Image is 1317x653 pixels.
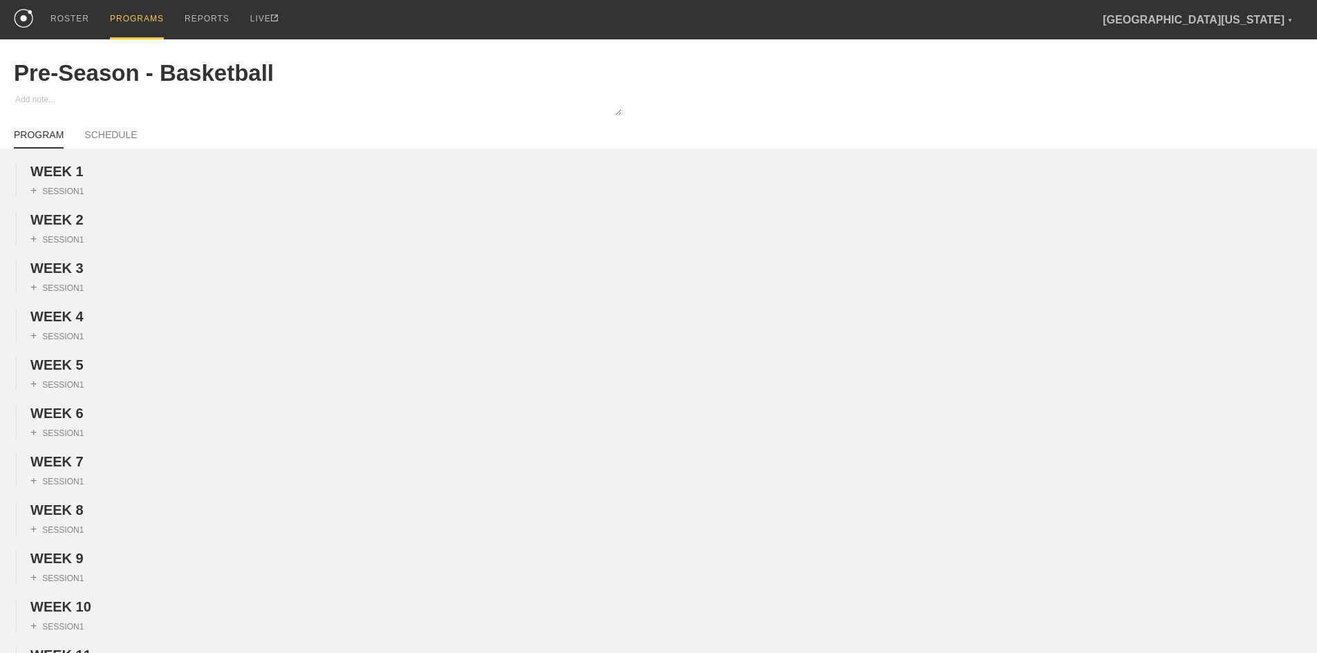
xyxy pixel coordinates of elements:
span: + [30,523,37,535]
div: SESSION 1 [30,620,84,632]
span: WEEK 6 [30,406,84,421]
span: WEEK 3 [30,261,84,276]
span: + [30,233,37,245]
span: + [30,281,37,293]
iframe: Chat Widget [1248,587,1317,653]
div: SESSION 1 [30,184,84,197]
div: SESSION 1 [30,378,84,390]
div: SESSION 1 [30,330,84,342]
div: SESSION 1 [30,233,84,245]
span: + [30,620,37,632]
a: PROGRAM [14,129,64,149]
a: SCHEDULE [84,129,137,147]
span: WEEK 2 [30,212,84,227]
span: + [30,426,37,438]
div: SESSION 1 [30,571,84,584]
span: WEEK 8 [30,502,84,518]
span: + [30,184,37,196]
div: SESSION 1 [30,281,84,294]
img: logo [14,9,33,28]
span: + [30,378,37,390]
div: ▼ [1287,15,1293,26]
span: WEEK 10 [30,599,91,614]
span: + [30,571,37,583]
span: WEEK 4 [30,309,84,324]
div: SESSION 1 [30,523,84,536]
span: + [30,330,37,341]
span: + [30,475,37,486]
span: WEEK 7 [30,454,84,469]
span: WEEK 5 [30,357,84,372]
span: WEEK 1 [30,164,84,179]
div: SESSION 1 [30,426,84,439]
div: SESSION 1 [30,475,84,487]
span: WEEK 9 [30,551,84,566]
